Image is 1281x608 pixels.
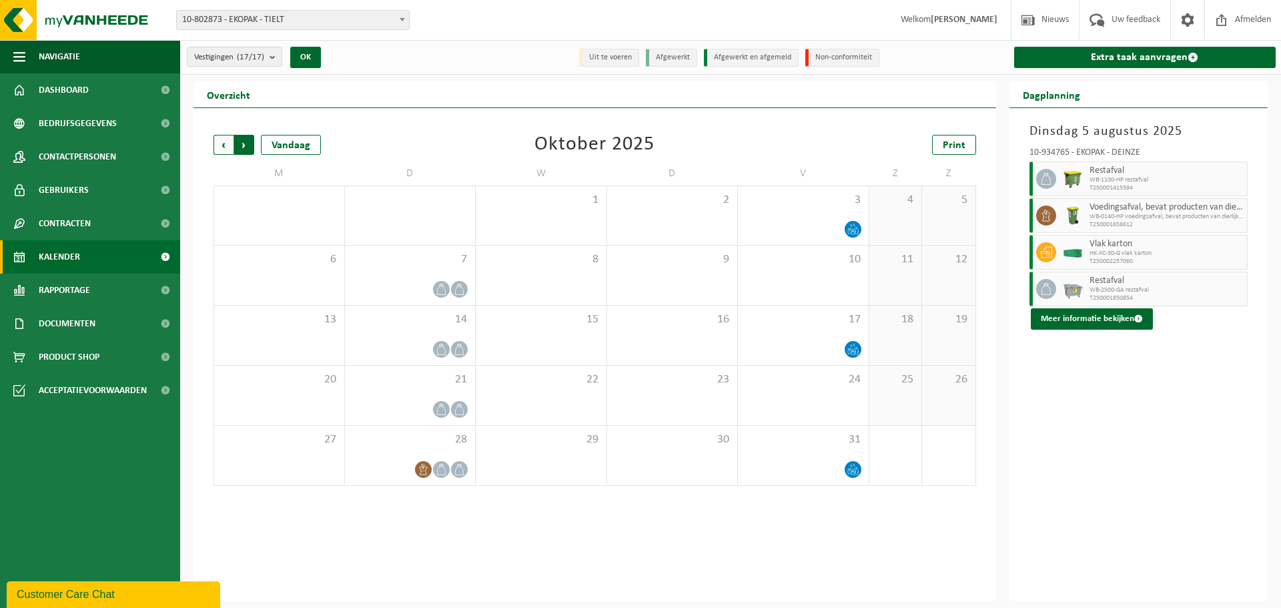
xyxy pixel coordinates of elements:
span: Documenten [39,307,95,340]
span: Restafval [1090,166,1244,176]
li: Afgewerkt [646,49,697,67]
span: Bedrijfsgegevens [39,107,117,140]
img: WB-1100-HPE-GN-50 [1063,169,1083,189]
span: 5 [929,193,968,208]
span: T250001850854 [1090,294,1244,302]
span: Product Shop [39,340,99,374]
span: Vlak karton [1090,239,1244,250]
span: Acceptatievoorwaarden [39,374,147,407]
span: HK-XC-30-G vlak karton [1090,250,1244,258]
span: Kalender [39,240,80,274]
span: WB-2500-GA restafval [1090,286,1244,294]
span: Vestigingen [194,47,264,67]
span: 9 [614,252,731,267]
span: Rapportage [39,274,90,307]
span: 20 [221,372,338,387]
span: Contracten [39,207,91,240]
span: 24 [745,372,862,387]
span: 19 [929,312,968,327]
strong: [PERSON_NAME] [931,15,997,25]
span: 10-802873 - EKOPAK - TIELT [176,10,410,30]
span: 14 [352,312,469,327]
span: 22 [482,372,600,387]
span: 31 [745,432,862,447]
span: Vorige [213,135,234,155]
li: Afgewerkt en afgemeld [704,49,799,67]
span: 12 [929,252,968,267]
span: 13 [221,312,338,327]
span: Restafval [1090,276,1244,286]
span: 28 [352,432,469,447]
span: Gebruikers [39,174,89,207]
span: 6 [221,252,338,267]
td: Z [869,162,923,186]
span: WB-0140-HP voedingsafval, bevat producten van dierlijke oors [1090,213,1244,221]
span: 30 [614,432,731,447]
h3: Dinsdag 5 augustus 2025 [1029,121,1248,141]
div: Vandaag [261,135,321,155]
span: 11 [876,252,915,267]
img: WB-2500-GAL-GY-01 [1063,279,1083,299]
div: 10-934765 - EKOPAK - DEINZE [1029,148,1248,162]
span: WB-1100-HP restafval [1090,176,1244,184]
div: Oktober 2025 [534,135,655,155]
span: 10-802873 - EKOPAK - TIELT [177,11,409,29]
span: 18 [876,312,915,327]
span: Voedingsafval, bevat producten van dierlijke oorsprong, onverpakt, categorie 3 [1090,202,1244,213]
span: 3 [745,193,862,208]
span: 29 [482,432,600,447]
img: WB-0140-HPE-GN-50 [1063,206,1083,226]
span: Volgende [234,135,254,155]
span: Contactpersonen [39,140,116,174]
span: 17 [745,312,862,327]
a: Print [932,135,976,155]
span: 25 [876,372,915,387]
span: 16 [614,312,731,327]
button: Meer informatie bekijken [1031,308,1153,330]
td: Z [922,162,975,186]
span: 23 [614,372,731,387]
span: 4 [876,193,915,208]
span: 26 [929,372,968,387]
iframe: chat widget [7,579,223,608]
img: HK-XC-30-GN-00 [1063,248,1083,258]
button: Vestigingen(17/17) [187,47,282,67]
span: 8 [482,252,600,267]
td: V [738,162,869,186]
span: Print [943,140,965,151]
span: 21 [352,372,469,387]
td: W [476,162,607,186]
span: Navigatie [39,40,80,73]
a: Extra taak aanvragen [1014,47,1276,68]
li: Non-conformiteit [805,49,879,67]
span: 7 [352,252,469,267]
td: D [345,162,476,186]
span: 1 [482,193,600,208]
h2: Dagplanning [1009,81,1094,107]
span: T250002257060 [1090,258,1244,266]
span: 27 [221,432,338,447]
button: OK [290,47,321,68]
span: T250001658612 [1090,221,1244,229]
li: Uit te voeren [579,49,639,67]
span: Dashboard [39,73,89,107]
td: M [213,162,345,186]
td: D [607,162,739,186]
span: 2 [614,193,731,208]
span: 15 [482,312,600,327]
h2: Overzicht [193,81,264,107]
span: 10 [745,252,862,267]
span: T250001415594 [1090,184,1244,192]
count: (17/17) [237,53,264,61]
